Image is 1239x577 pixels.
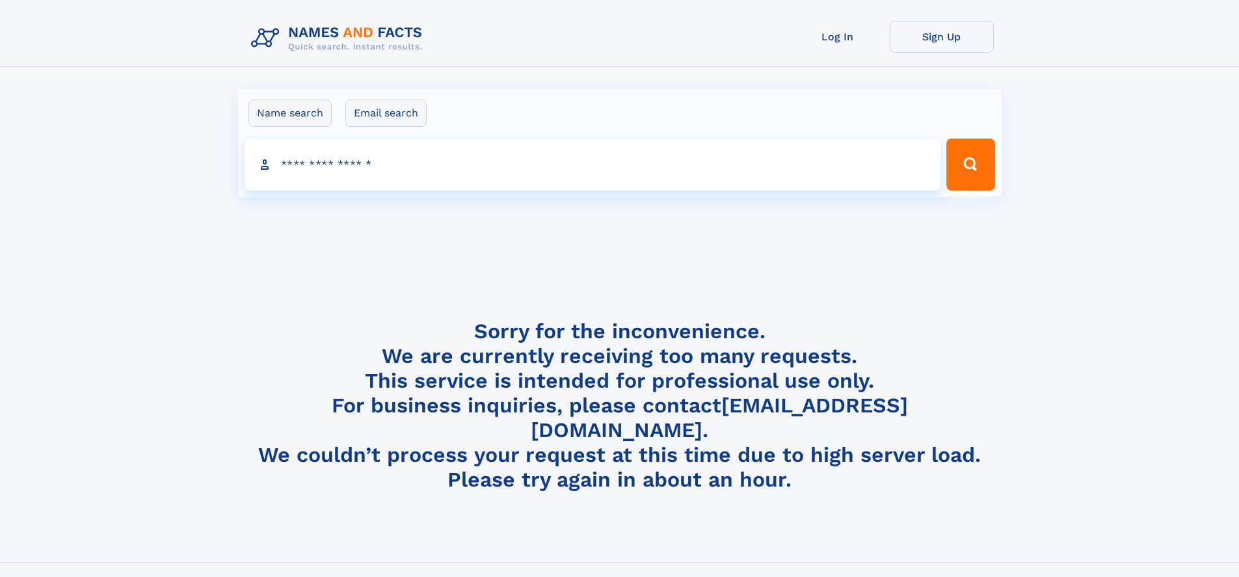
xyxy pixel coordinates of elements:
[246,319,994,492] h4: Sorry for the inconvenience. We are currently receiving too many requests. This service is intend...
[946,139,994,191] button: Search Button
[786,21,890,53] a: Log In
[245,139,941,191] input: search input
[246,21,433,56] img: Logo Names and Facts
[248,100,332,127] label: Name search
[345,100,427,127] label: Email search
[531,393,908,442] a: [EMAIL_ADDRESS][DOMAIN_NAME]
[890,21,994,53] a: Sign Up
